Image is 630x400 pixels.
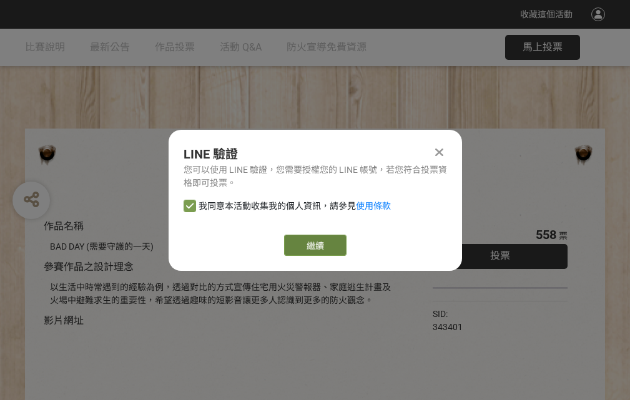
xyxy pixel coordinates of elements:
span: 參賽作品之設計理念 [44,261,134,273]
a: 防火宣導免費資源 [287,29,367,66]
span: 比賽說明 [25,41,65,53]
iframe: Facebook Share [466,308,528,320]
button: 馬上投票 [505,35,580,60]
a: 活動 Q&A [220,29,262,66]
div: 以生活中時常遇到的經驗為例，透過對比的方式宣傳住宅用火災警報器、家庭逃生計畫及火場中避難求生的重要性，希望透過趣味的短影音讓更多人認識到更多的防火觀念。 [50,281,395,307]
a: 繼續 [284,235,347,256]
span: 最新公告 [90,41,130,53]
div: 您可以使用 LINE 驗證，您需要授權您的 LINE 帳號，若您符合投票資格即可投票。 [184,163,447,190]
span: SID: 343401 [433,309,463,332]
a: 作品投票 [155,29,195,66]
a: 使用條款 [356,201,391,211]
span: 票 [559,231,568,241]
span: 投票 [490,250,510,261]
span: 作品名稱 [44,220,84,232]
span: 558 [536,227,556,242]
span: 我同意本活動收集我的個人資訊，請參見 [199,200,391,213]
div: LINE 驗證 [184,145,447,163]
span: 防火宣導免費資源 [287,41,367,53]
a: 比賽說明 [25,29,65,66]
span: 作品投票 [155,41,195,53]
div: BAD DAY (需要守護的一天) [50,240,395,253]
span: 馬上投票 [523,41,563,53]
span: 活動 Q&A [220,41,262,53]
a: 最新公告 [90,29,130,66]
span: 收藏這個活動 [520,9,573,19]
span: 影片網址 [44,315,84,326]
